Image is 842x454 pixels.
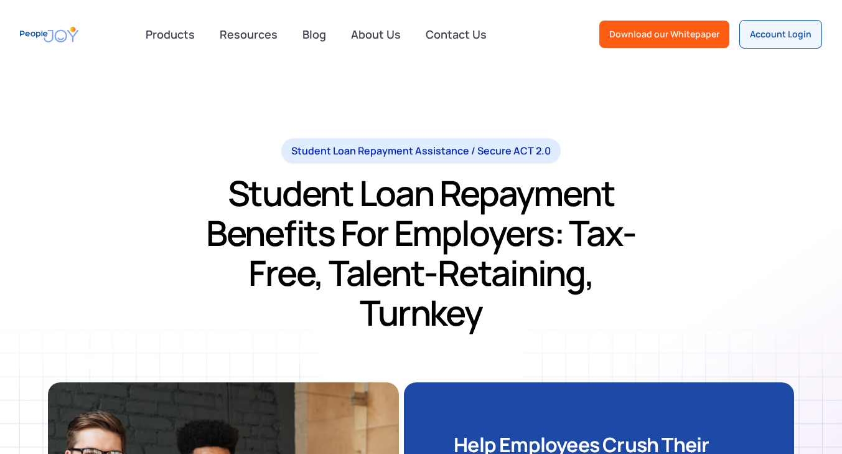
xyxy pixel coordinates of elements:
a: Download our Whitepaper [599,21,729,48]
div: Student Loan Repayment Assistance / Secure ACT 2.0 [291,143,551,158]
a: Resources [212,21,285,48]
div: Download our Whitepaper [609,28,719,40]
a: Blog [295,21,334,48]
h1: Student Loan Repayment Benefits for Employers: Tax-Free, Talent-Retaining, Turnkey [197,173,645,333]
a: Account Login [739,20,822,49]
a: Contact Us [418,21,494,48]
div: Account Login [750,28,812,40]
a: About Us [344,21,408,48]
div: Products [138,22,202,47]
a: home [20,21,78,49]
